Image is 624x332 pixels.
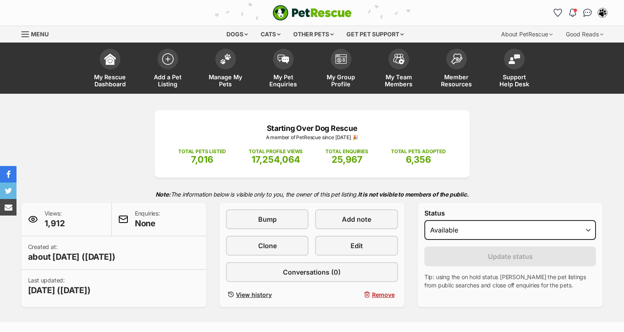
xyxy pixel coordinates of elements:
[315,289,398,301] button: Remove
[273,5,352,21] img: logo-e224e6f780fb5917bec1dbf3a21bbac754714ae5b6737aabdf751b685950b380.svg
[509,54,520,64] img: help-desk-icon-fdf02630f3aa405de69fd3d07c3f3aa587a6932b1a1747fa1d2bba05be0121f9.svg
[139,45,197,94] a: Add a Pet Listing
[226,209,308,229] a: Bump
[45,209,65,229] p: Views:
[315,236,398,256] a: Edit
[370,45,428,94] a: My Team Members
[583,9,592,17] img: chat-41dd97257d64d25036548639549fe6c8038ab92f7586957e7f3b1b290dea8141.svg
[287,26,339,43] div: Other pets
[104,53,116,65] img: dashboard-icon-eb2f2d2d3e046f16d808141f083e7271f6b2e854fb5c12c21221c1fb7104beca.svg
[424,273,596,289] p: Tip: using the on hold status [PERSON_NAME] the pet listings from public searches and close off e...
[569,9,576,17] img: notifications-46538b983faf8c2785f20acdc204bb7945ddae34d4c08c2a6579f10ce5e182be.svg
[135,209,160,229] p: Enquiries:
[315,209,398,229] a: Add note
[28,285,91,296] span: [DATE] ([DATE])
[226,289,308,301] a: View history
[495,26,558,43] div: About PetRescue
[135,218,160,229] span: None
[358,191,469,198] strong: It is not visible to members of the public.
[332,154,363,165] span: 25,967
[551,6,609,19] ul: Account quick links
[581,6,594,19] a: Conversations
[265,74,302,88] span: My Pet Enquiries
[255,26,286,43] div: Cats
[207,74,244,88] span: Manage My Pets
[92,74,129,88] span: My Rescue Dashboard
[258,241,277,251] span: Clone
[424,247,596,266] button: Update status
[28,243,115,263] p: Created at:
[167,123,457,134] p: Starting Over Dog Rescue
[28,276,91,296] p: Last updated:
[325,148,368,155] p: TOTAL ENQUIRIES
[149,74,186,88] span: Add a Pet Listing
[220,54,231,64] img: manage-my-pets-icon-02211641906a0b7f246fdf0571729dbe1e7629f14944591b6c1af311fb30b64b.svg
[273,5,352,21] a: PetRescue
[312,45,370,94] a: My Group Profile
[254,45,312,94] a: My Pet Enquiries
[167,134,457,141] p: A member of PetRescue since [DATE] 🎉
[197,45,254,94] a: Manage My Pets
[252,154,300,165] span: 17,254,064
[372,290,395,299] span: Remove
[283,267,341,277] span: Conversations (0)
[485,45,543,94] a: Support Help Desk
[566,6,579,19] button: Notifications
[391,148,446,155] p: TOTAL PETS ADOPTED
[551,6,565,19] a: Favourites
[424,209,596,217] label: Status
[393,54,405,64] img: team-members-icon-5396bd8760b3fe7c0b43da4ab00e1e3bb1a5d9ba89233759b79545d2d3fc5d0d.svg
[226,236,308,256] a: Clone
[380,74,417,88] span: My Team Members
[428,45,485,94] a: Member Resources
[488,251,533,261] span: Update status
[21,26,54,41] a: Menu
[81,45,139,94] a: My Rescue Dashboard
[560,26,609,43] div: Good Reads
[221,26,254,43] div: Dogs
[155,191,171,198] strong: Note:
[178,148,226,155] p: TOTAL PETS LISTED
[406,154,431,165] span: 6,356
[341,26,410,43] div: Get pet support
[249,148,303,155] p: TOTAL PROFILE VIEWS
[496,74,533,88] span: Support Help Desk
[438,74,475,88] span: Member Resources
[451,53,462,64] img: member-resources-icon-8e73f808a243e03378d46382f2149f9095a855e16c252ad45f914b54edf8863c.svg
[335,54,347,64] img: group-profile-icon-3fa3cf56718a62981997c0bc7e787c4b2cf8bcc04b72c1350f741eb67cf2f40e.svg
[21,186,603,203] p: The information below is visible only to you, the owner of this pet listing.
[28,251,115,263] span: about [DATE] ([DATE])
[598,9,607,17] img: Lynda Smith profile pic
[323,74,360,88] span: My Group Profile
[351,241,363,251] span: Edit
[236,290,272,299] span: View history
[162,53,174,65] img: add-pet-listing-icon-0afa8454b4691262ce3f59096e99ab1cd57d4a30225e0717b998d2c9b9846f56.svg
[278,55,289,64] img: pet-enquiries-icon-7e3ad2cf08bfb03b45e93fb7055b45f3efa6380592205ae92323e6603595dc1f.svg
[342,214,371,224] span: Add note
[45,218,65,229] span: 1,912
[596,6,609,19] button: My account
[31,31,49,38] span: Menu
[191,154,213,165] span: 7,016
[258,214,277,224] span: Bump
[226,262,398,282] a: Conversations (0)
